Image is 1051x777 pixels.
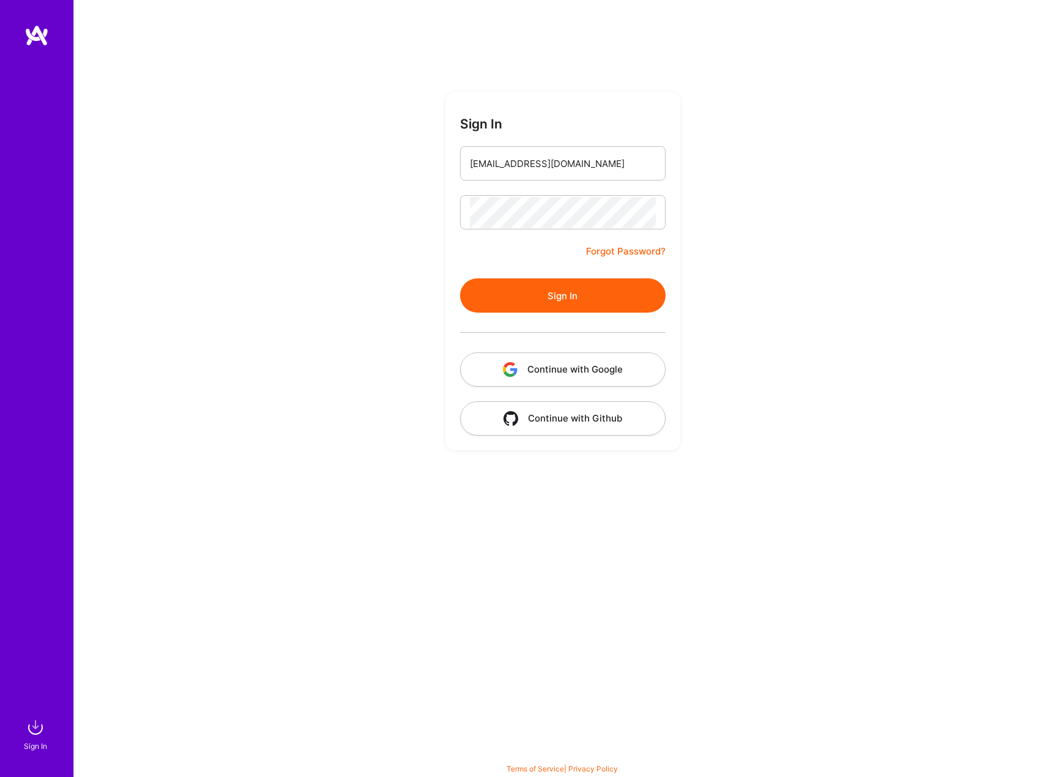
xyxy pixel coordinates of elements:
button: Continue with Google [460,352,666,387]
div: © 2025 ATeams Inc., All rights reserved. [73,740,1051,771]
a: Privacy Policy [568,764,618,773]
a: sign inSign In [26,715,48,753]
a: Terms of Service [507,764,564,773]
div: Sign In [24,740,47,753]
img: icon [503,411,518,426]
h3: Sign In [460,116,502,132]
img: logo [24,24,49,46]
button: Continue with Github [460,401,666,436]
img: sign in [23,715,48,740]
button: Sign In [460,278,666,313]
img: icon [503,362,518,377]
span: | [507,764,618,773]
input: Email... [470,148,656,179]
a: Forgot Password? [586,244,666,259]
